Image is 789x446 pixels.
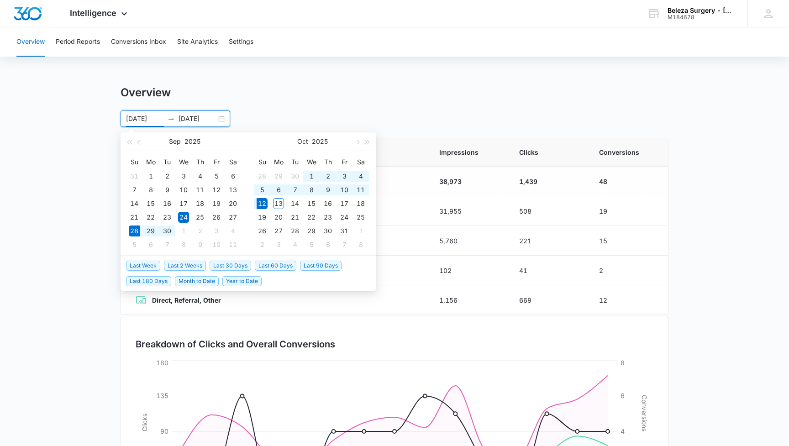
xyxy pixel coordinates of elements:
[306,171,317,182] div: 1
[336,224,352,238] td: 2025-10-31
[227,198,238,209] div: 20
[208,155,225,169] th: Fr
[287,169,303,183] td: 2025-09-30
[257,212,268,223] div: 19
[270,155,287,169] th: Mo
[588,256,668,285] td: 2
[254,224,270,238] td: 2025-10-26
[162,239,173,250] div: 7
[273,198,284,209] div: 13
[287,197,303,210] td: 2025-10-14
[175,197,192,210] td: 2025-09-17
[227,171,238,182] div: 6
[192,155,208,169] th: Th
[352,183,369,197] td: 2025-10-11
[439,147,497,157] span: Impressions
[273,212,284,223] div: 20
[225,238,241,252] td: 2025-10-11
[129,198,140,209] div: 14
[270,183,287,197] td: 2025-10-06
[588,167,668,196] td: 48
[175,169,192,183] td: 2025-09-03
[208,210,225,224] td: 2025-09-26
[254,155,270,169] th: Su
[254,169,270,183] td: 2025-09-28
[254,210,270,224] td: 2025-10-19
[668,14,734,21] div: account id
[355,239,366,250] div: 8
[175,224,192,238] td: 2025-10-01
[159,197,175,210] td: 2025-09-16
[225,155,241,169] th: Sa
[336,183,352,197] td: 2025-10-10
[70,8,116,18] span: Intelligence
[145,184,156,195] div: 8
[192,169,208,183] td: 2025-09-04
[339,184,350,195] div: 10
[287,224,303,238] td: 2025-10-28
[270,169,287,183] td: 2025-09-29
[289,212,300,223] div: 21
[289,171,300,182] div: 30
[336,238,352,252] td: 2025-11-07
[306,184,317,195] div: 8
[211,184,222,195] div: 12
[126,210,142,224] td: 2025-09-21
[227,184,238,195] div: 13
[339,226,350,236] div: 31
[178,184,189,195] div: 10
[162,171,173,182] div: 2
[195,226,205,236] div: 2
[159,224,175,238] td: 2025-09-30
[355,198,366,209] div: 18
[336,169,352,183] td: 2025-10-03
[126,238,142,252] td: 2025-10-05
[254,197,270,210] td: 2025-10-12
[229,27,253,57] button: Settings
[588,196,668,226] td: 19
[303,224,320,238] td: 2025-10-29
[142,183,159,197] td: 2025-09-08
[126,224,142,238] td: 2025-09-28
[145,239,156,250] div: 6
[162,198,173,209] div: 16
[159,169,175,183] td: 2025-09-02
[211,239,222,250] div: 10
[322,184,333,195] div: 9
[142,238,159,252] td: 2025-10-06
[136,337,335,351] h3: Breakdown of Clicks and Overall Conversions
[289,198,300,209] div: 14
[159,183,175,197] td: 2025-09-09
[225,210,241,224] td: 2025-09-27
[303,169,320,183] td: 2025-10-01
[273,184,284,195] div: 6
[126,197,142,210] td: 2025-09-14
[287,210,303,224] td: 2025-10-21
[175,155,192,169] th: We
[111,27,166,57] button: Conversions Inbox
[355,171,366,182] div: 4
[192,238,208,252] td: 2025-10-09
[303,183,320,197] td: 2025-10-08
[508,226,588,256] td: 221
[192,224,208,238] td: 2025-10-02
[428,196,508,226] td: 31,955
[428,285,508,315] td: 1,156
[142,197,159,210] td: 2025-09-15
[355,212,366,223] div: 25
[56,27,100,57] button: Period Reports
[352,210,369,224] td: 2025-10-25
[270,210,287,224] td: 2025-10-20
[156,392,168,399] tspan: 135
[257,198,268,209] div: 12
[303,210,320,224] td: 2025-10-22
[208,197,225,210] td: 2025-09-19
[222,276,262,286] span: Year to Date
[175,276,219,286] span: Month to Date
[287,183,303,197] td: 2025-10-07
[355,226,366,236] div: 1
[145,198,156,209] div: 15
[508,196,588,226] td: 508
[175,238,192,252] td: 2025-10-08
[159,210,175,224] td: 2025-09-23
